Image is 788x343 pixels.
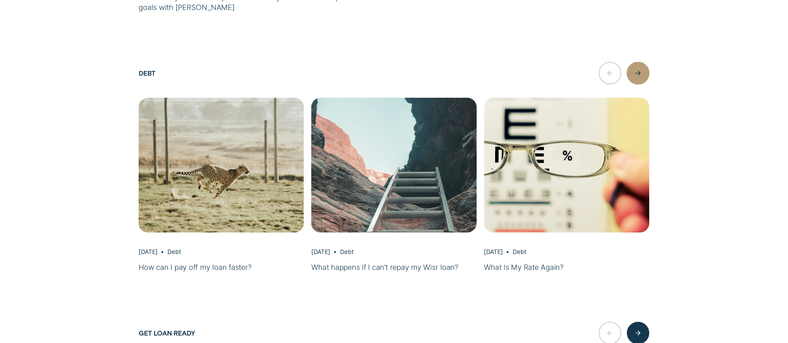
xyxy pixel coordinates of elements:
[513,248,526,256] div: Debt
[311,262,476,272] h3: What happens if I can’t repay my Wisr loan?
[139,329,195,337] h4: Get loan ready
[139,98,304,272] a: How can I pay off my loan faster?, Sep 23 Debt
[340,248,354,256] div: Debt
[139,262,304,272] h3: How can I pay off my loan faster?
[167,248,181,256] div: Debt
[139,69,155,77] h4: Debt
[311,248,330,256] div: [DATE]
[139,248,158,256] div: [DATE]
[484,98,649,272] a: What Is My Rate Again?, Apr 03 Debt
[484,248,503,256] div: [DATE]
[311,98,476,272] a: What happens if I can’t repay my Wisr loan?, Jul 29 Debt
[484,262,649,272] h3: What Is My Rate Again?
